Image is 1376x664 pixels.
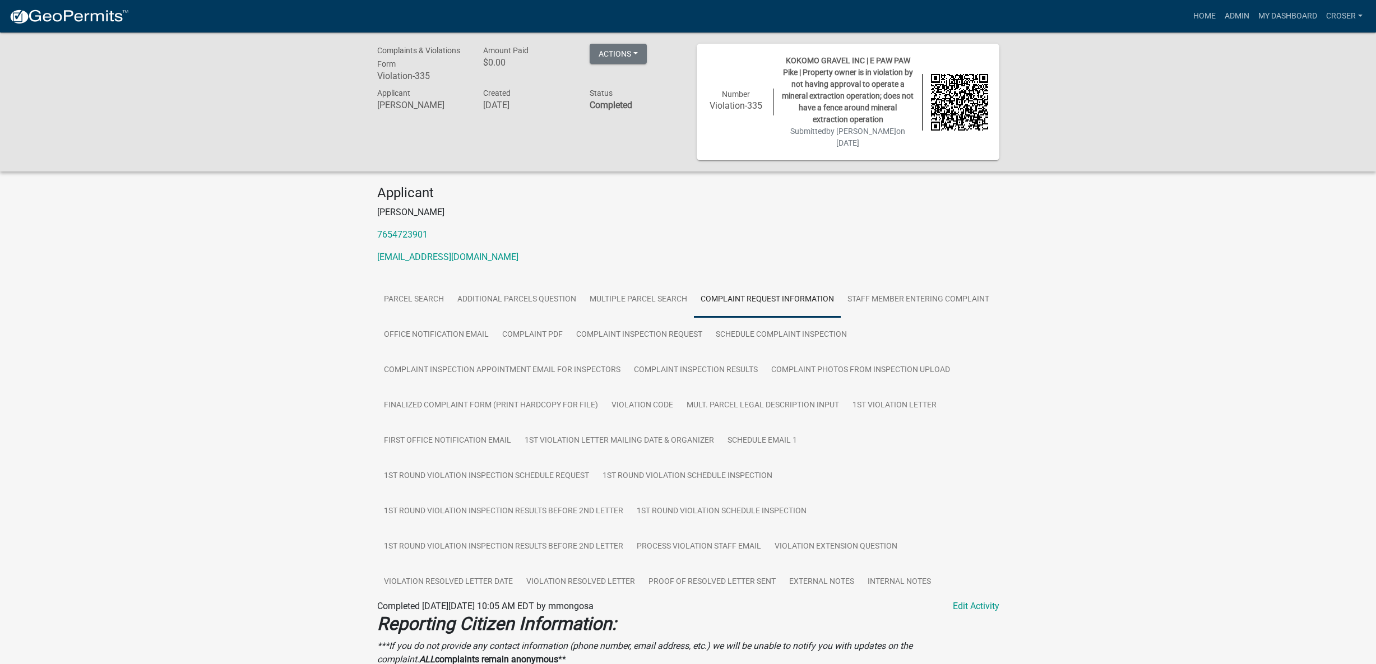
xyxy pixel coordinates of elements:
[931,74,988,131] img: QR code
[520,564,642,600] a: Violation Resolved Letter
[377,423,518,459] a: First Office Notification Email
[495,317,569,353] a: Complaint PDF
[765,352,957,388] a: Complaint Photos from Inspection Upload
[709,317,854,353] a: Schedule Complaint Inspection
[377,317,495,353] a: Office Notification Email
[826,127,896,136] span: by [PERSON_NAME]
[483,100,573,110] h6: [DATE]
[569,317,709,353] a: Complaint Inspection Request
[694,282,841,318] a: Complaint Request Information
[680,388,846,424] a: Mult. Parcel Legal Description Input
[377,458,596,494] a: 1st Round Violation Inspection Schedule Request
[841,282,996,318] a: Staff Member Entering Complaint
[451,282,583,318] a: Additional Parcels Question
[708,100,765,111] h6: Violation-335
[377,89,410,97] span: Applicant
[377,46,460,68] span: Complaints & Violations Form
[1220,6,1254,27] a: Admin
[782,56,914,124] span: KOKOMO GRAVEL INC | E PAW PAW Pike | Property owner is in violation by not having approval to ope...
[605,388,680,424] a: Violation Code
[590,44,647,64] button: Actions
[377,494,630,530] a: 1st Round Violation Inspection Results Before 2nd Letter
[377,71,467,81] h6: Violation-335
[846,388,943,424] a: 1st Violation Letter
[377,601,594,611] span: Completed [DATE][DATE] 10:05 AM EDT by mmongosa
[377,252,518,262] a: [EMAIL_ADDRESS][DOMAIN_NAME]
[722,90,750,99] span: Number
[377,100,467,110] h6: [PERSON_NAME]
[630,494,813,530] a: 1st Round Violation Schedule Inspection
[377,185,999,201] h4: Applicant
[790,127,905,147] span: Submitted on [DATE]
[1254,6,1322,27] a: My Dashboard
[590,100,632,110] strong: Completed
[627,352,765,388] a: Complaint Inspection Results
[1189,6,1220,27] a: Home
[721,423,804,459] a: Schedule Email 1
[377,564,520,600] a: Violation Resolved Letter Date
[596,458,779,494] a: 1st Round Violation Schedule Inspection
[483,46,529,55] span: Amount Paid
[518,423,721,459] a: 1st Violation Letter Mailing Date & Organizer
[590,89,613,97] span: Status
[377,388,605,424] a: Finalized Complaint Form (Print Hardcopy for File)
[630,529,768,565] a: Process Violation Staff Email
[377,613,617,634] strong: Reporting Citizen Information:
[377,229,428,240] a: 7654723901
[377,529,630,565] a: 1st Round Violation Inspection Results Before 2nd Letter
[782,564,861,600] a: External Notes
[483,89,511,97] span: Created
[861,564,938,600] a: Internal Notes
[583,282,694,318] a: Multiple Parcel Search
[483,57,573,68] h6: $0.00
[377,352,627,388] a: Complaint Inspection Appointment Email for Inspectors
[642,564,782,600] a: Proof of Resolved Letter Sent
[377,282,451,318] a: Parcel search
[377,206,999,219] p: [PERSON_NAME]
[768,529,904,565] a: Violation Extension Question
[953,600,999,613] a: Edit Activity
[1322,6,1367,27] a: croser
